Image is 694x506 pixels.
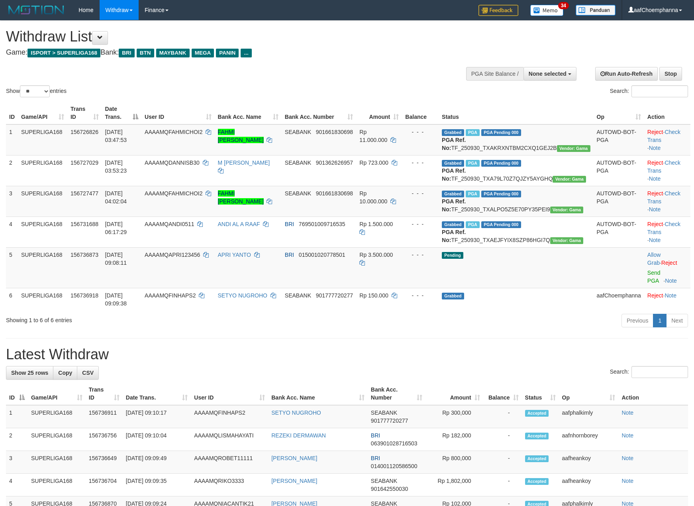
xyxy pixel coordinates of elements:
[218,292,267,299] a: SETYO NUGROHO
[6,366,53,380] a: Show 25 rows
[442,293,464,299] span: Grabbed
[647,159,663,166] a: Reject
[191,428,268,451] td: AAAAMQLISMAHAYATI
[27,49,100,57] span: ISPORT > SUPERLIGA168
[550,237,584,244] span: Vendor URL: https://trx31.1velocity.biz
[481,191,521,197] span: PGA Pending
[466,191,480,197] span: Marked by aafandaneth
[285,129,311,135] span: SEABANK
[271,410,321,416] a: SETYO NUGROHO
[356,102,402,124] th: Amount: activate to sort column ascending
[285,159,311,166] span: SEABANK
[576,5,616,16] img: panduan.png
[86,405,123,428] td: 156736911
[299,221,345,227] span: Copy 769501009716535 to clipboard
[631,366,688,378] input: Search:
[644,155,690,186] td: · ·
[6,102,18,124] th: ID
[271,432,326,439] a: REZEKI DERMAWAN
[192,49,214,57] span: MEGA
[6,4,67,16] img: MOTION_logo.png
[271,478,317,484] a: [PERSON_NAME]
[529,71,567,77] span: None selected
[478,5,518,16] img: Feedback.jpg
[218,252,251,258] a: APRI YANTO
[594,186,644,217] td: AUTOWD-BOT-PGA
[71,221,98,227] span: 156731688
[649,175,661,182] a: Note
[86,428,123,451] td: 156736756
[525,410,549,417] span: Accepted
[6,313,283,324] div: Showing 1 to 6 of 6 entries
[6,474,28,496] td: 4
[653,314,667,327] a: 1
[559,451,619,474] td: aafheankoy
[466,129,480,136] span: Marked by aafandaneth
[442,137,466,151] b: PGA Ref. No:
[105,221,127,235] span: [DATE] 06:17:29
[123,405,191,428] td: [DATE] 09:10:17
[595,67,658,81] a: Run Auto-Refresh
[102,102,141,124] th: Date Trans.: activate to sort column descending
[439,155,593,186] td: TF_250930_TXA79L70Z7QJZY5AYGHQ
[621,432,633,439] a: Note
[371,417,408,424] span: Copy 901777720277 to clipboard
[6,451,28,474] td: 3
[647,221,680,235] a: Check Trans
[145,159,200,166] span: AAAAMQDANNISB30
[28,405,86,428] td: SUPERLIGA168
[371,432,380,439] span: BRI
[145,292,196,299] span: AAAAMQFINHAPS2
[523,67,576,81] button: None selected
[405,291,435,299] div: - - -
[481,129,521,136] span: PGA Pending
[371,455,380,461] span: BRI
[559,405,619,428] td: aafphalkimly
[647,190,680,205] a: Check Trans
[6,155,18,186] td: 2
[522,382,559,405] th: Status: activate to sort column ascending
[425,405,483,428] td: Rp 300,000
[649,206,661,213] a: Note
[483,428,522,451] td: -
[191,405,268,428] td: AAAAMQFINHAPS2
[123,474,191,496] td: [DATE] 09:09:35
[558,2,569,9] span: 34
[483,405,522,428] td: -
[191,451,268,474] td: AAAAMQROBET11111
[86,451,123,474] td: 156736649
[442,221,464,228] span: Grabbed
[71,159,98,166] span: 156727029
[621,478,633,484] a: Note
[359,190,387,205] span: Rp 10.000.000
[525,433,549,439] span: Accepted
[271,455,317,461] a: [PERSON_NAME]
[644,217,690,247] td: · ·
[647,159,680,174] a: Check Trans
[405,220,435,228] div: - - -
[649,145,661,151] a: Note
[285,252,294,258] span: BRI
[559,382,619,405] th: Op: activate to sort column ascending
[442,198,466,213] b: PGA Ref. No:
[18,217,67,247] td: SUPERLIGA168
[621,314,653,327] a: Previous
[659,67,682,81] a: Stop
[425,474,483,496] td: Rp 1,802,000
[371,463,418,469] span: Copy 014001120586500 to clipboard
[644,102,690,124] th: Action
[105,159,127,174] span: [DATE] 03:53:23
[86,382,123,405] th: Trans ID: activate to sort column ascending
[191,382,268,405] th: User ID: activate to sort column ascending
[649,237,661,243] a: Note
[268,382,368,405] th: Bank Acc. Name: activate to sort column ascending
[442,129,464,136] span: Grabbed
[559,474,619,496] td: aafheankoy
[359,129,387,143] span: Rp 11.000.000
[665,292,676,299] a: Note
[442,229,466,243] b: PGA Ref. No:
[316,129,353,135] span: Copy 901661830698 to clipboard
[28,382,86,405] th: Game/API: activate to sort column ascending
[67,102,102,124] th: Trans ID: activate to sort column ascending
[6,124,18,156] td: 1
